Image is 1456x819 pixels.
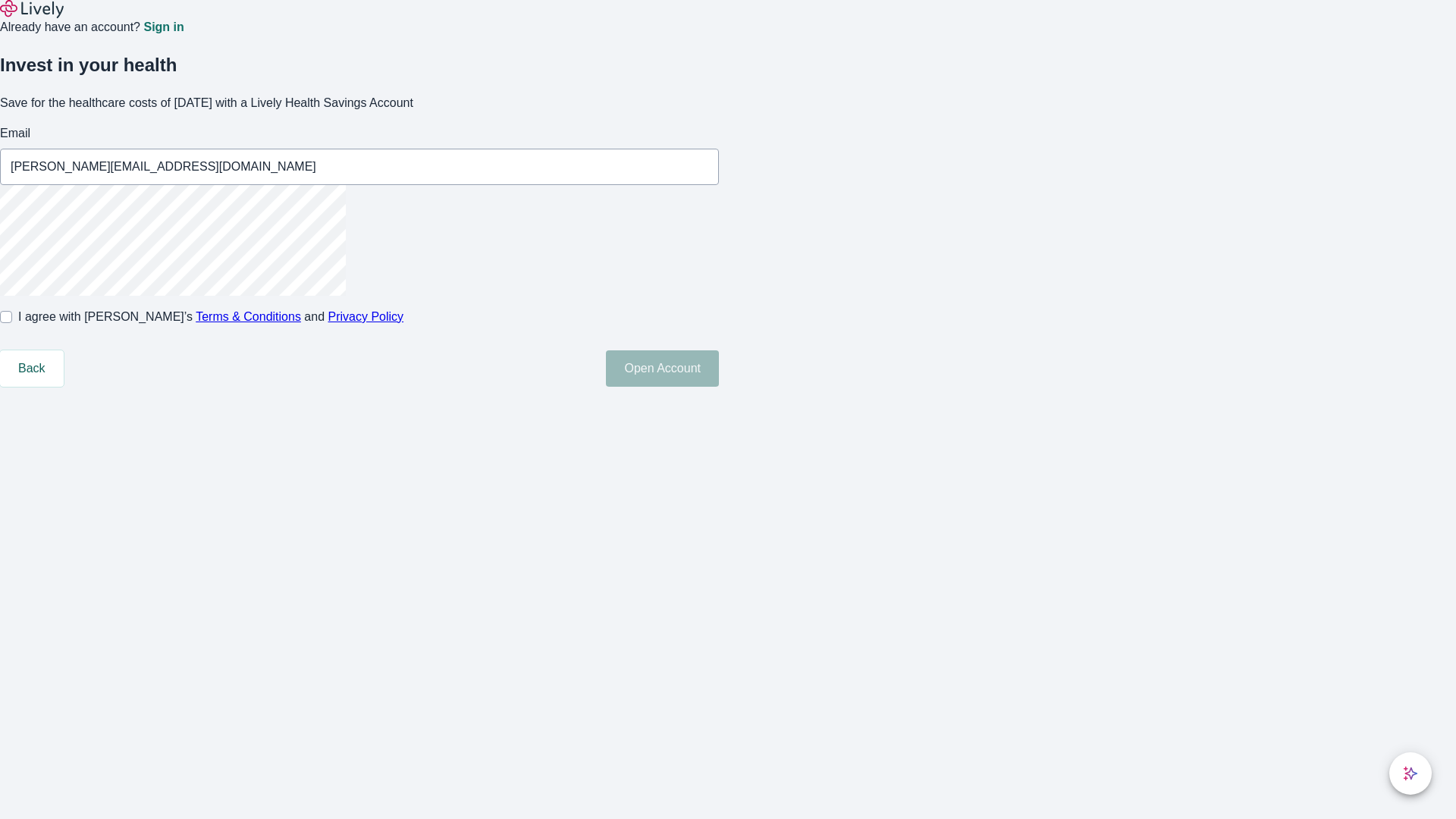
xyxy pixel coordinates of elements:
[196,310,301,323] a: Terms & Conditions
[1403,766,1418,781] svg: Lively AI Assistant
[18,308,403,326] span: I agree with [PERSON_NAME]’s and
[143,21,184,33] a: Sign in
[328,310,404,323] a: Privacy Policy
[1389,752,1432,795] button: chat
